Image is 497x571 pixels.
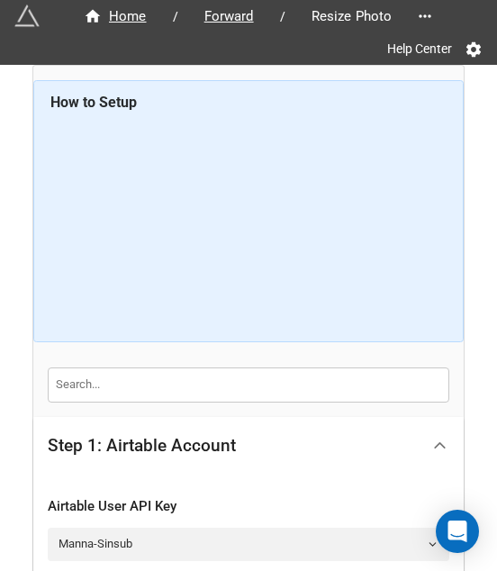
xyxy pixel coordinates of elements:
[48,367,449,402] input: Search...
[50,94,137,111] b: How to Setup
[185,5,273,27] a: Forward
[301,6,403,27] span: Resize Photo
[375,32,465,65] a: Help Center
[48,496,449,518] div: Airtable User API Key
[33,417,464,475] div: Step 1: Airtable Account
[48,437,236,455] div: Step 1: Airtable Account
[65,5,411,27] nav: breadcrumb
[50,120,447,327] iframe: How to Resize Images on Airtable in Bulk!
[65,5,166,27] a: Home
[280,7,285,26] li: /
[173,7,178,26] li: /
[436,510,479,553] div: Open Intercom Messenger
[14,4,40,29] img: miniextensions-icon.73ae0678.png
[194,6,265,27] span: Forward
[84,6,147,27] div: Home
[48,528,449,560] a: Manna-Sinsub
